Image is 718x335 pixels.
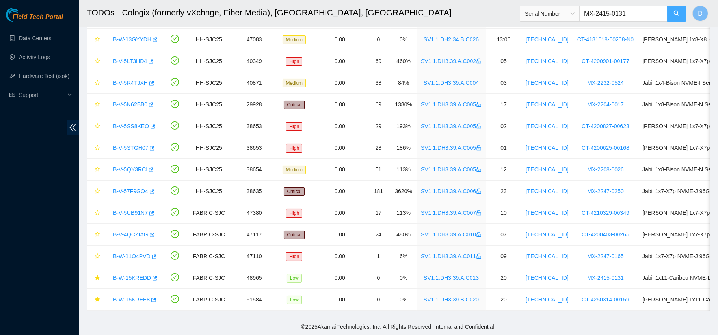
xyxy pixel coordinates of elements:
[526,296,569,303] a: [TECHNICAL_ID]
[526,166,569,173] a: [TECHNICAL_ID]
[286,144,302,153] span: High
[113,210,148,216] a: B-V-5UB91N7
[366,159,391,181] td: 51
[79,318,718,335] footer: © 2025 Akamai Technologies, Inc. All Rights Reserved. Internal and Confidential.
[313,50,366,72] td: 0.00
[391,137,417,159] td: 186%
[95,123,100,130] span: star
[579,6,668,22] input: Enter text here...
[230,181,279,202] td: 38635
[391,29,417,50] td: 0%
[421,166,482,173] a: SV1.1.DH3.39.A.C005lock
[230,267,279,289] td: 48965
[91,272,100,284] button: star
[95,232,100,238] span: star
[582,296,629,303] a: CT-4250314-00159
[113,123,149,129] a: B-V-5SS8KEO
[19,73,69,79] a: Hardware Test (isok)
[313,267,366,289] td: 0.00
[391,289,417,311] td: 0%
[476,210,482,216] span: lock
[587,253,624,259] a: MX-2247-0165
[95,210,100,216] span: star
[171,35,179,43] span: check-circle
[476,188,482,194] span: lock
[286,122,302,131] span: High
[582,58,629,64] a: CT-4200901-00177
[421,123,482,129] a: SV1.1.DH3.39.A.C005lock
[366,289,391,311] td: 0
[91,293,100,306] button: star
[6,14,63,24] a: Akamai TechnologiesField Tech Portal
[667,6,686,22] button: search
[486,137,521,159] td: 01
[230,137,279,159] td: 38653
[486,181,521,202] td: 23
[421,231,482,238] a: SV1.1.DH3.39.A.C010lock
[286,252,302,261] span: High
[113,275,151,281] a: B-W-15KREDD
[587,101,624,108] a: MX-2204-0017
[113,58,147,64] a: B-V-5LT3HD4
[171,121,179,130] span: check-circle
[230,94,279,115] td: 29928
[284,100,305,109] span: Critical
[95,188,100,195] span: star
[91,250,100,262] button: star
[424,36,479,43] a: SV1.1.DH2.34.B.C026
[313,72,366,94] td: 0.00
[391,181,417,202] td: 3620%
[421,188,482,194] a: SV1.1.DH3.39.A.C006lock
[366,202,391,224] td: 17
[391,94,417,115] td: 1380%
[91,207,100,219] button: star
[476,123,482,129] span: lock
[366,72,391,94] td: 38
[313,246,366,267] td: 0.00
[188,202,230,224] td: FABRIC-SJC
[188,29,230,50] td: HH-SJC25
[366,50,391,72] td: 69
[313,94,366,115] td: 0.00
[188,115,230,137] td: HH-SJC25
[95,297,100,303] span: star
[188,94,230,115] td: HH-SJC25
[486,50,521,72] td: 05
[476,253,482,259] span: lock
[171,143,179,151] span: check-circle
[391,159,417,181] td: 113%
[91,228,100,241] button: star
[486,94,521,115] td: 17
[313,137,366,159] td: 0.00
[366,115,391,137] td: 29
[692,6,708,21] button: D
[230,29,279,50] td: 47083
[171,186,179,195] span: check-circle
[113,101,147,108] a: B-V-5N62BB0
[313,289,366,311] td: 0.00
[486,289,521,311] td: 20
[526,188,569,194] a: [TECHNICAL_ID]
[19,35,51,41] a: Data Centers
[9,92,15,98] span: read
[113,36,151,43] a: B-W-13GYYDH
[582,145,629,151] a: CT-4200625-00168
[188,289,230,311] td: FABRIC-SJC
[171,273,179,281] span: check-circle
[526,210,569,216] a: [TECHNICAL_ID]
[421,101,482,108] a: SV1.1.DH3.39.A.C005lock
[698,9,703,19] span: D
[188,72,230,94] td: HH-SJC25
[313,202,366,224] td: 0.00
[188,50,230,72] td: HH-SJC25
[582,210,629,216] a: CT-4210329-00349
[95,253,100,260] span: star
[230,72,279,94] td: 40871
[113,80,148,86] a: B-V-5R4TJXH
[67,120,79,135] span: double-left
[526,101,569,108] a: [TECHNICAL_ID]
[95,102,100,108] span: star
[313,224,366,246] td: 0.00
[526,145,569,151] a: [TECHNICAL_ID]
[486,267,521,289] td: 20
